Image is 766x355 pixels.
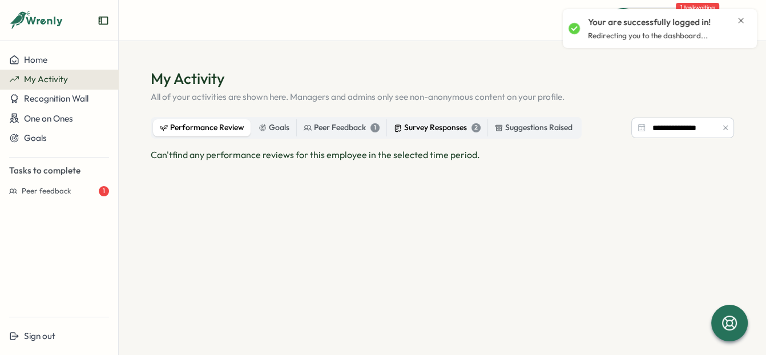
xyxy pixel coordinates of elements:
div: Peer Feedback [304,122,380,134]
span: 1 task waiting [676,3,719,12]
div: Suggestions Raised [495,122,573,134]
span: Peer feedback [22,186,71,196]
p: All of your activities are shown here. Managers and admins only see non-anonymous content on your... [151,91,734,103]
button: Quick Actions [610,7,724,33]
span: Can't find any performance reviews for this employee in the selected time period. [151,149,480,160]
p: Tasks to complete [9,164,109,177]
span: Sign out [24,330,55,341]
span: Home [24,54,47,65]
span: Goals [24,132,47,143]
span: One on Ones [24,113,73,124]
p: Your are successfully logged in! [588,16,711,29]
div: 1 [370,123,380,132]
button: Expand sidebar [98,15,109,26]
p: Redirecting you to the dashboard... [588,31,708,41]
div: Survey Responses [394,122,481,134]
h1: My Activity [151,68,734,88]
div: 2 [471,123,481,132]
span: Recognition Wall [24,93,88,104]
div: Performance Review [160,122,244,134]
div: Goals [259,122,289,134]
div: 1 [99,186,109,196]
button: Close notification [736,16,745,25]
span: My Activity [24,74,68,84]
